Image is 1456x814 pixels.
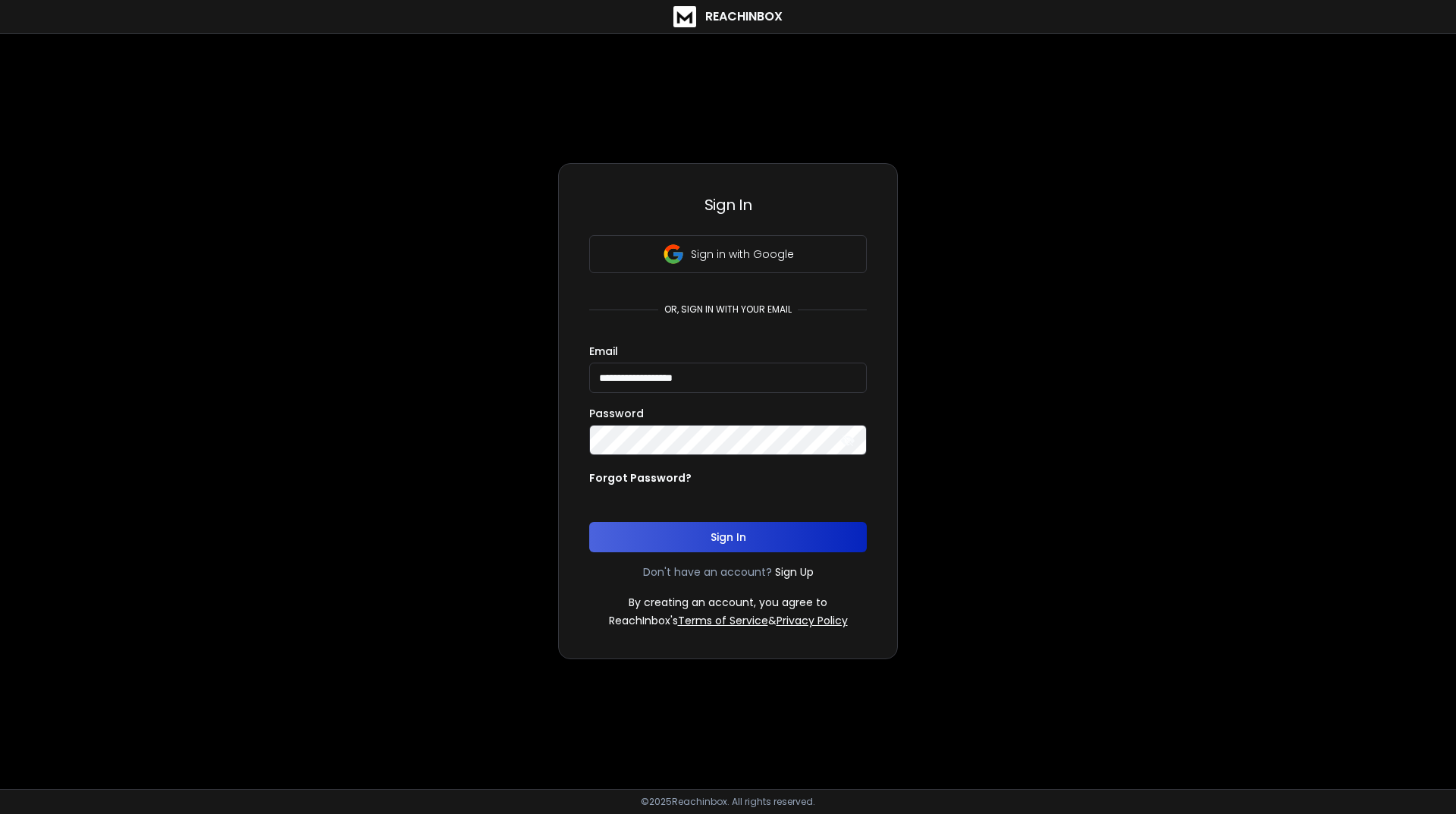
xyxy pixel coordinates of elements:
[589,408,644,419] label: Password
[775,564,814,580] a: Sign Up
[589,470,692,486] p: Forgot Password?
[589,194,867,215] h3: Sign In
[705,8,783,26] h1: ReachInbox
[658,303,798,316] p: or, sign in with your email
[643,564,772,580] p: Don't have an account?
[589,346,618,357] label: Email
[641,796,815,808] p: © 2025 Reachinbox. All rights reserved.
[589,522,867,552] button: Sign In
[673,6,783,27] a: ReachInbox
[609,613,848,628] p: ReachInbox's &
[589,235,867,273] button: Sign in with Google
[629,595,827,610] p: By creating an account, you agree to
[673,6,696,27] img: logo
[777,613,848,628] a: Privacy Policy
[691,247,794,262] p: Sign in with Google
[678,613,768,628] a: Terms of Service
